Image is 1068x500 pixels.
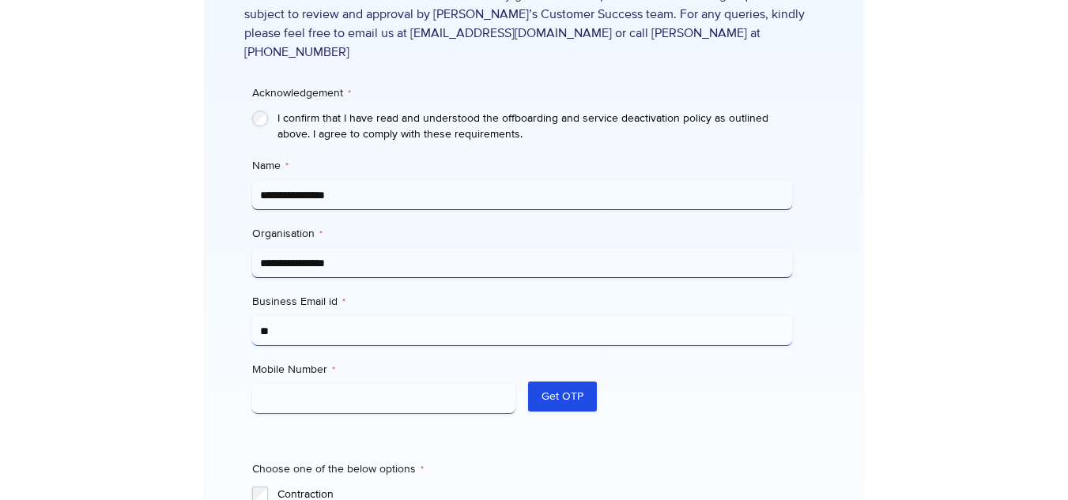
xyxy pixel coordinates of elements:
[277,111,792,142] label: I confirm that I have read and understood the offboarding and service deactivation policy as outl...
[252,158,792,174] label: Name
[252,226,792,242] label: Organisation
[528,382,597,412] button: Get OTP
[252,85,351,101] legend: Acknowledgement
[252,294,792,310] label: Business Email id
[252,362,516,378] label: Mobile Number
[252,461,424,477] legend: Choose one of the below options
